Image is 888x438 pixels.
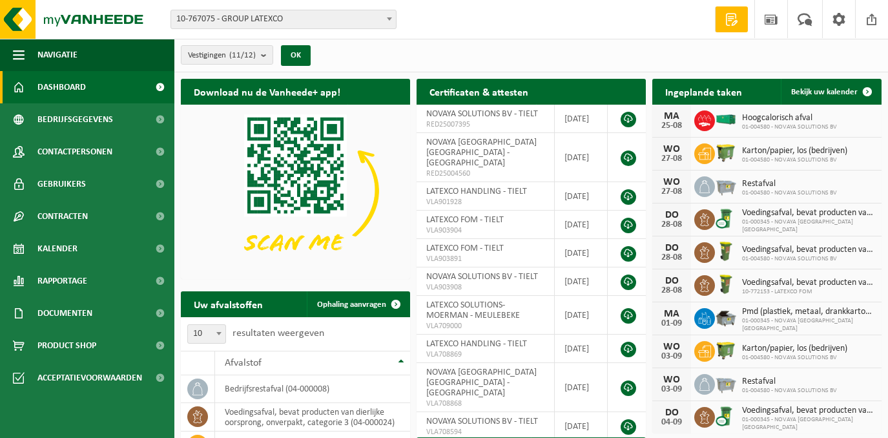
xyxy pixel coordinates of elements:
[555,239,608,267] td: [DATE]
[659,220,685,229] div: 28-08
[742,179,837,189] span: Restafval
[659,210,685,220] div: DO
[187,324,226,344] span: 10
[742,123,837,131] span: 01-004580 - NOVAYA SOLUTIONS BV
[742,387,837,395] span: 01-004580 - NOVAYA SOLUTIONS BV
[229,51,256,59] count: (11/12)
[742,288,875,296] span: 10-772153 - LATEXCO FOM
[555,211,608,239] td: [DATE]
[742,113,837,123] span: Hoogcalorisch afval
[37,200,88,233] span: Contracten
[181,45,273,65] button: Vestigingen(11/12)
[170,10,397,29] span: 10-767075 - GROUP LATEXCO
[742,354,847,362] span: 01-004580 - NOVAYA SOLUTIONS BV
[37,168,86,200] span: Gebruikers
[426,215,504,225] span: LATEXCO FOM - TIELT
[426,244,504,253] span: LATEXCO FOM - TIELT
[426,417,538,426] span: NOVAYA SOLUTIONS BV - TIELT
[659,375,685,385] div: WO
[215,403,410,432] td: voedingsafval, bevat producten van dierlijke oorsprong, onverpakt, categorie 3 (04-000024)
[659,319,685,328] div: 01-09
[281,45,311,66] button: OK
[742,189,837,197] span: 01-004580 - NOVAYA SOLUTIONS BV
[426,187,527,196] span: LATEXCO HANDLING - TIELT
[791,88,858,96] span: Bekijk uw kalender
[659,154,685,163] div: 27-08
[426,282,544,293] span: VLA903908
[742,208,875,218] span: Voedingsafval, bevat producten van dierlijke oorsprong, onverpakt, categorie 3
[715,174,737,196] img: WB-2500-GAL-GY-01
[555,363,608,412] td: [DATE]
[426,169,544,179] span: RED25004560
[426,368,537,398] span: NOVAYA [GEOGRAPHIC_DATA] [GEOGRAPHIC_DATA] - [GEOGRAPHIC_DATA]
[37,39,77,71] span: Navigatie
[742,278,875,288] span: Voedingsafval, bevat producten van dierlijke oorsprong, onverpakt, categorie 3
[37,362,142,394] span: Acceptatievoorwaarden
[659,385,685,394] div: 03-09
[715,207,737,229] img: WB-0240-CU
[555,267,608,296] td: [DATE]
[426,349,544,360] span: VLA708869
[426,138,537,168] span: NOVAYA [GEOGRAPHIC_DATA] [GEOGRAPHIC_DATA] - [GEOGRAPHIC_DATA]
[742,406,875,416] span: Voedingsafval, bevat producten van dierlijke oorsprong, onverpakt, categorie 3
[555,182,608,211] td: [DATE]
[181,79,353,104] h2: Download nu de Vanheede+ app!
[715,339,737,361] img: WB-1100-HPE-GN-50
[659,342,685,352] div: WO
[659,286,685,295] div: 28-08
[742,377,837,387] span: Restafval
[37,265,87,297] span: Rapportage
[659,408,685,418] div: DO
[659,276,685,286] div: DO
[715,405,737,427] img: WB-0240-CU
[181,105,410,276] img: Download de VHEPlus App
[715,114,737,125] img: HK-XR-30-GN-00
[426,321,544,331] span: VLA709000
[715,273,737,295] img: WB-0060-HPE-GN-50
[659,144,685,154] div: WO
[715,141,737,163] img: WB-1100-HPE-GN-50
[555,296,608,335] td: [DATE]
[426,339,527,349] span: LATEXCO HANDLING - TIELT
[742,245,875,255] span: Voedingsafval, bevat producten van dierlijke oorsprong, onverpakt, categorie 3
[715,372,737,394] img: WB-2500-GAL-GY-01
[659,309,685,319] div: MA
[659,253,685,262] div: 28-08
[742,255,875,263] span: 01-004580 - NOVAYA SOLUTIONS BV
[426,225,544,236] span: VLA903904
[659,177,685,187] div: WO
[715,306,737,328] img: WB-5000-GAL-GY-01
[742,146,847,156] span: Karton/papier, los (bedrijven)
[715,240,737,262] img: WB-0060-HPE-GN-50
[426,120,544,130] span: RED25007395
[659,352,685,361] div: 03-09
[188,46,256,65] span: Vestigingen
[742,344,847,354] span: Karton/papier, los (bedrijven)
[555,105,608,133] td: [DATE]
[555,335,608,363] td: [DATE]
[555,133,608,182] td: [DATE]
[37,329,96,362] span: Product Shop
[742,307,875,317] span: Pmd (plastiek, metaal, drankkartons) (bedrijven)
[659,418,685,427] div: 04-09
[37,297,92,329] span: Documenten
[426,197,544,207] span: VLA901928
[417,79,541,104] h2: Certificaten & attesten
[232,328,324,339] label: resultaten weergeven
[426,272,538,282] span: NOVAYA SOLUTIONS BV - TIELT
[171,10,396,28] span: 10-767075 - GROUP LATEXCO
[307,291,409,317] a: Ophaling aanvragen
[37,233,77,265] span: Kalender
[37,71,86,103] span: Dashboard
[652,79,755,104] h2: Ingeplande taken
[215,375,410,403] td: bedrijfsrestafval (04-000008)
[426,254,544,264] span: VLA903891
[181,291,276,317] h2: Uw afvalstoffen
[659,121,685,130] div: 25-08
[742,416,875,432] span: 01-000345 - NOVAYA [GEOGRAPHIC_DATA] [GEOGRAPHIC_DATA]
[426,427,544,437] span: VLA708594
[426,300,520,320] span: LATEXCO SOLUTIONS-MOERMAN - MEULEBEKE
[225,358,262,368] span: Afvalstof
[659,111,685,121] div: MA
[317,300,386,309] span: Ophaling aanvragen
